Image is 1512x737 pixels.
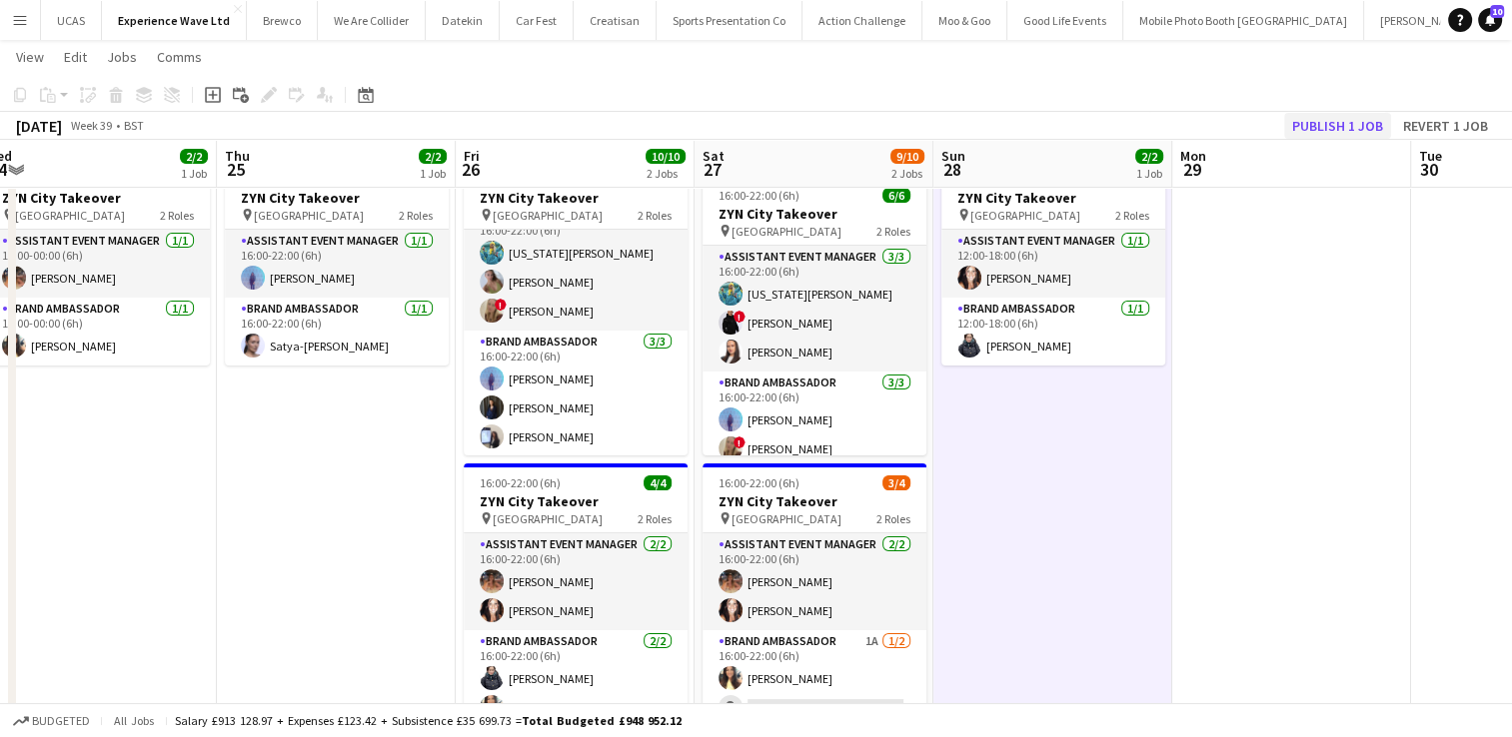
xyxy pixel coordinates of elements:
span: 4/4 [644,475,672,490]
button: Action Challenge [802,1,922,40]
span: 28 [938,158,965,181]
span: Thu [225,147,250,165]
span: 25 [222,158,250,181]
span: 2 Roles [876,511,910,526]
span: Tue [1419,147,1442,165]
h3: ZYN City Takeover [703,492,926,510]
div: 2 Jobs [891,166,923,181]
span: 2/2 [419,149,447,164]
span: View [16,48,44,66]
span: [GEOGRAPHIC_DATA] [732,511,841,526]
span: Comms [157,48,202,66]
a: Jobs [99,44,145,70]
button: Budgeted [10,710,93,732]
span: 2/2 [180,149,208,164]
button: Publish 1 job [1284,113,1391,139]
button: We Are Collider [318,1,426,40]
span: Edit [64,48,87,66]
span: 2 Roles [160,208,194,223]
span: 10 [1490,5,1504,18]
span: 16:00-22:00 (6h) [480,475,561,490]
a: View [8,44,52,70]
span: 16:00-22:00 (6h) [719,188,799,203]
span: 2 Roles [1115,208,1149,223]
button: Brewco [247,1,318,40]
app-card-role: Assistant Event Manager3/316:00-22:00 (6h)[US_STATE][PERSON_NAME][PERSON_NAME]![PERSON_NAME] [464,205,688,331]
app-card-role: Assistant Event Manager1/116:00-22:00 (6h)[PERSON_NAME] [225,230,449,298]
span: [GEOGRAPHIC_DATA] [15,208,125,223]
a: Comms [149,44,210,70]
app-job-card: 16:00-22:00 (6h)6/6ZYN City Takeover [GEOGRAPHIC_DATA]2 RolesAssistant Event Manager3/316:00-22:0... [464,160,688,455]
span: 2 Roles [638,208,672,223]
app-card-role: Brand Ambassador3/316:00-22:00 (6h)[PERSON_NAME][PERSON_NAME][PERSON_NAME] [464,331,688,456]
span: 2/2 [1135,149,1163,164]
app-job-card: 16:00-22:00 (6h)2/2ZYN City Takeover [GEOGRAPHIC_DATA]2 RolesAssistant Event Manager1/116:00-22:0... [225,160,449,366]
button: Revert 1 job [1395,113,1496,139]
a: Edit [56,44,95,70]
h3: ZYN City Takeover [464,492,688,510]
span: [GEOGRAPHIC_DATA] [970,208,1080,223]
a: 10 [1478,8,1502,32]
div: 1 Job [1136,166,1162,181]
span: 3/4 [882,475,910,490]
div: 1 Job [181,166,207,181]
button: Experience Wave Ltd [102,1,247,40]
button: Good Life Events [1007,1,1123,40]
span: Fri [464,147,480,165]
app-card-role: Brand Ambassador1/116:00-22:00 (6h)Satya-[PERSON_NAME] [225,298,449,366]
div: Salary £913 128.97 + Expenses £123.42 + Subsistence £35 699.73 = [175,713,682,728]
app-card-role: Brand Ambassador1A1/216:00-22:00 (6h)[PERSON_NAME] [703,630,926,727]
span: ! [495,299,507,311]
button: Mobile Photo Booth [GEOGRAPHIC_DATA] [1123,1,1364,40]
span: [GEOGRAPHIC_DATA] [493,511,603,526]
app-card-role: Brand Ambassador3/316:00-22:00 (6h)[PERSON_NAME]![PERSON_NAME] [703,371,926,497]
app-card-role: Assistant Event Manager3/316:00-22:00 (6h)[US_STATE][PERSON_NAME]![PERSON_NAME][PERSON_NAME] [703,246,926,371]
span: 30 [1416,158,1442,181]
span: 2 Roles [876,224,910,239]
span: 27 [700,158,725,181]
button: Car Fest [500,1,574,40]
span: 2 Roles [399,208,433,223]
span: 10/10 [646,149,686,164]
span: [GEOGRAPHIC_DATA] [254,208,364,223]
span: 16:00-22:00 (6h) [719,475,799,490]
span: [GEOGRAPHIC_DATA] [732,224,841,239]
span: Mon [1180,147,1206,165]
h3: ZYN City Takeover [703,205,926,223]
span: Week 39 [66,118,116,133]
app-card-role: Assistant Event Manager2/216:00-22:00 (6h)[PERSON_NAME][PERSON_NAME] [703,533,926,630]
app-job-card: 16:00-22:00 (6h)4/4ZYN City Takeover [GEOGRAPHIC_DATA]2 RolesAssistant Event Manager2/216:00-22:0... [464,463,688,727]
div: [DATE] [16,116,62,136]
span: All jobs [110,713,158,728]
span: 2 Roles [638,511,672,526]
div: 2 Jobs [647,166,685,181]
span: 6/6 [882,188,910,203]
span: Sun [941,147,965,165]
span: 29 [1177,158,1206,181]
button: Sports Presentation Co [657,1,802,40]
h3: ZYN City Takeover [941,189,1165,207]
span: [GEOGRAPHIC_DATA] [493,208,603,223]
button: [PERSON_NAME] [1364,1,1482,40]
app-job-card: Updated16:00-22:00 (6h)6/6ZYN City Takeover [GEOGRAPHIC_DATA]2 RolesAssistant Event Manager3/316:... [703,160,926,455]
div: 1 Job [420,166,446,181]
app-job-card: 16:00-22:00 (6h)3/4ZYN City Takeover [GEOGRAPHIC_DATA]2 RolesAssistant Event Manager2/216:00-22:0... [703,463,926,727]
app-card-role: Brand Ambassador2/216:00-22:00 (6h)[PERSON_NAME][PERSON_NAME] [464,630,688,727]
span: ! [734,311,746,323]
h3: ZYN City Takeover [464,189,688,207]
app-card-role: Assistant Event Manager2/216:00-22:00 (6h)[PERSON_NAME][PERSON_NAME] [464,533,688,630]
span: Budgeted [32,714,90,728]
app-card-role: Assistant Event Manager1/112:00-18:00 (6h)[PERSON_NAME] [941,230,1165,298]
app-job-card: 12:00-18:00 (6h)2/2ZYN City Takeover [GEOGRAPHIC_DATA]2 RolesAssistant Event Manager1/112:00-18:0... [941,160,1165,366]
span: Total Budgeted £948 952.12 [522,713,682,728]
span: Jobs [107,48,137,66]
button: Datekin [426,1,500,40]
span: 9/10 [890,149,924,164]
h3: ZYN City Takeover [225,189,449,207]
span: ! [734,436,746,448]
div: BST [124,118,144,133]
